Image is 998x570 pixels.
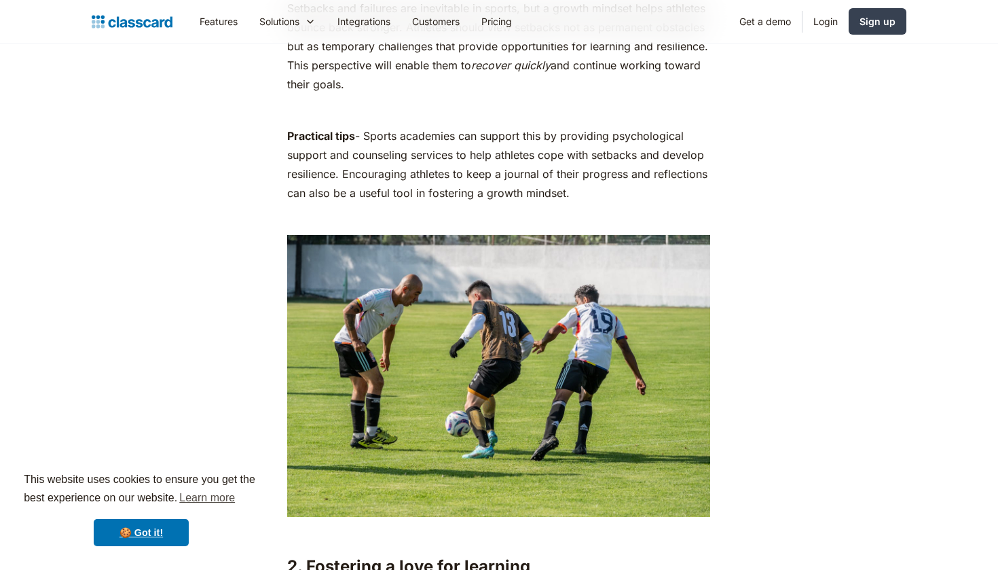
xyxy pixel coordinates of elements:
a: Pricing [470,6,523,37]
a: learn more about cookies [177,488,237,508]
a: Integrations [327,6,401,37]
p: ‍ [287,101,710,120]
strong: Practical tips [287,129,355,143]
div: Sign up [860,14,895,29]
div: Solutions [259,14,299,29]
a: Features [189,6,248,37]
a: dismiss cookie message [94,519,189,546]
div: Solutions [248,6,327,37]
p: ‍ [287,524,710,543]
img: a group of men playing a game of soccer [287,235,710,517]
a: home [92,12,172,31]
a: Login [802,6,849,37]
a: Get a demo [728,6,802,37]
span: This website uses cookies to ensure you get the best experience on our website. [24,471,259,508]
p: - Sports academies can support this by providing psychological support and counseling services to... [287,126,710,202]
em: recover quickly [471,58,551,72]
a: Sign up [849,8,906,35]
div: cookieconsent [11,459,272,559]
p: ‍ [287,209,710,228]
a: Customers [401,6,470,37]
